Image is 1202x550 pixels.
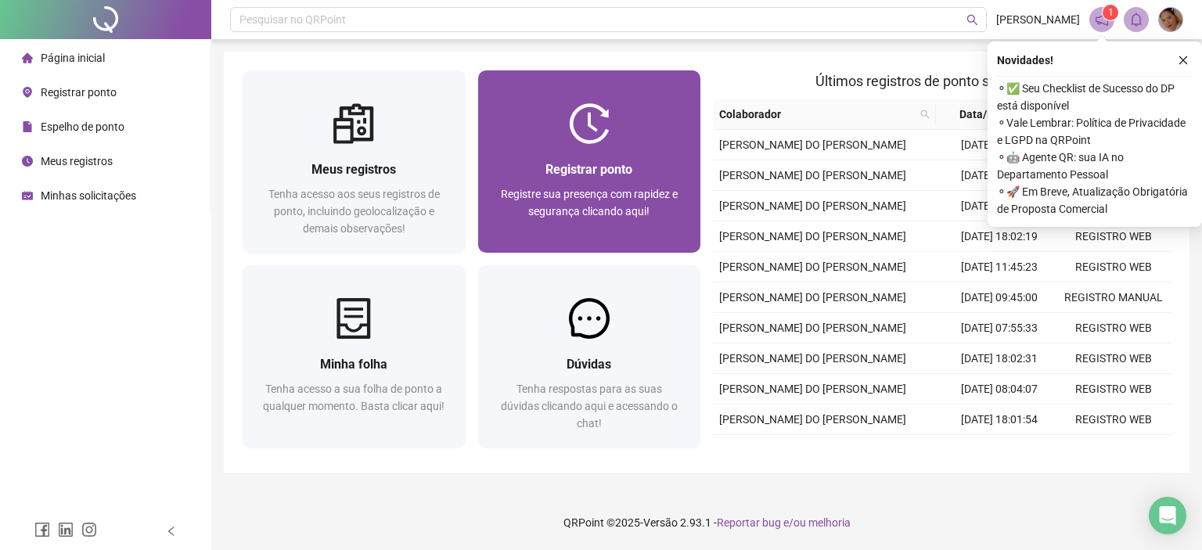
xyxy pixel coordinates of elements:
span: [PERSON_NAME] DO [PERSON_NAME] [719,230,906,243]
span: bell [1129,13,1143,27]
footer: QRPoint © 2025 - 2.93.1 - [211,495,1202,550]
td: REGISTRO WEB [1056,221,1171,252]
span: search [966,14,978,26]
span: ⚬ ✅ Seu Checklist de Sucesso do DP está disponível [997,80,1193,114]
img: 90499 [1159,8,1182,31]
span: Data/Hora [942,106,1028,123]
span: [PERSON_NAME] DO [PERSON_NAME] [719,261,906,273]
span: Tenha acesso aos seus registros de ponto, incluindo geolocalização e demais observações! [268,188,440,235]
td: REGISTRO MANUAL [1056,282,1171,313]
span: [PERSON_NAME] DO [PERSON_NAME] [719,352,906,365]
td: [DATE] 07:55:33 [942,313,1056,343]
span: [PERSON_NAME] DO [PERSON_NAME] [719,413,906,426]
td: [DATE] 09:45:00 [942,282,1056,313]
span: facebook [34,522,50,537]
td: [DATE] 11:45:23 [942,252,1056,282]
span: Tenha acesso a sua folha de ponto a qualquer momento. Basta clicar aqui! [263,383,444,412]
th: Data/Hora [936,99,1047,130]
span: [PERSON_NAME] DO [PERSON_NAME] [719,169,906,182]
td: [DATE] 10:16:25 [942,130,1056,160]
span: [PERSON_NAME] DO [PERSON_NAME] [719,138,906,151]
span: [PERSON_NAME] DO [PERSON_NAME] [719,200,906,212]
span: Minhas solicitações [41,189,136,202]
span: Dúvidas [567,357,611,372]
span: left [166,526,177,537]
span: Meus registros [311,162,396,177]
span: Novidades ! [997,52,1053,69]
td: REGISTRO WEB [1056,343,1171,374]
span: close [1178,55,1189,66]
span: [PERSON_NAME] [996,11,1080,28]
td: [DATE] 18:01:54 [942,404,1056,435]
span: instagram [81,522,97,537]
span: Últimos registros de ponto sincronizados [815,73,1068,89]
td: REGISTRO WEB [1056,404,1171,435]
a: DúvidasTenha respostas para as suas dúvidas clicando aqui e acessando o chat! [478,265,701,448]
td: [DATE] 08:04:07 [942,374,1056,404]
span: notification [1095,13,1109,27]
a: Minha folhaTenha acesso a sua folha de ponto a qualquer momento. Basta clicar aqui! [243,265,466,448]
span: Reportar bug e/ou melhoria [717,516,851,529]
span: Minha folha [320,357,387,372]
span: Meus registros [41,155,113,167]
span: Espelho de ponto [41,120,124,133]
td: [DATE] 18:02:31 [942,343,1056,374]
span: Registre sua presença com rapidez e segurança clicando aqui! [501,188,678,217]
span: ⚬ 🚀 Em Breve, Atualização Obrigatória de Proposta Comercial [997,183,1193,217]
a: Meus registrosTenha acesso aos seus registros de ponto, incluindo geolocalização e demais observa... [243,70,466,253]
td: REGISTRO WEB [1056,313,1171,343]
span: environment [22,87,33,98]
span: 1 [1108,7,1114,18]
td: REGISTRO WEB [1056,252,1171,282]
td: [DATE] 07:57:36 [942,191,1056,221]
span: Página inicial [41,52,105,64]
span: home [22,52,33,63]
td: [DATE] 09:07:15 [942,160,1056,191]
span: clock-circle [22,156,33,167]
span: Colaborador [719,106,914,123]
sup: 1 [1103,5,1118,20]
td: REGISTRO WEB [1056,435,1171,466]
a: Registrar pontoRegistre sua presença com rapidez e segurança clicando aqui! [478,70,701,253]
span: ⚬ 🤖 Agente QR: sua IA no Departamento Pessoal [997,149,1193,183]
span: ⚬ Vale Lembrar: Política de Privacidade e LGPD na QRPoint [997,114,1193,149]
div: Open Intercom Messenger [1149,497,1186,534]
span: linkedin [58,522,74,537]
td: [DATE] 18:02:19 [942,221,1056,252]
td: REGISTRO WEB [1056,374,1171,404]
td: [DATE] 13:08:30 [942,435,1056,466]
span: Registrar ponto [545,162,632,177]
span: [PERSON_NAME] DO [PERSON_NAME] [719,383,906,395]
span: search [920,110,930,119]
span: search [917,102,933,126]
span: Registrar ponto [41,86,117,99]
span: Versão [643,516,678,529]
span: [PERSON_NAME] DO [PERSON_NAME] [719,291,906,304]
span: schedule [22,190,33,201]
span: file [22,121,33,132]
span: [PERSON_NAME] DO [PERSON_NAME] [719,322,906,334]
span: Tenha respostas para as suas dúvidas clicando aqui e acessando o chat! [501,383,678,430]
